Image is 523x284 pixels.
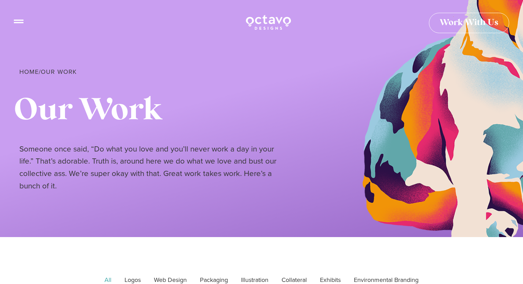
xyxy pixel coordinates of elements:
[19,67,77,76] span: /
[19,67,39,76] a: Home
[14,92,504,129] h1: Our Work
[41,67,77,76] span: Our Work
[19,143,289,192] p: Someone once said, “Do what you love and you’ll never work a day in your life.” That’s adorable. ...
